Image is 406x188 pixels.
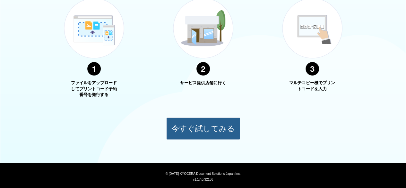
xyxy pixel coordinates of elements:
p: マルチコピー機でプリントコードを入力 [288,80,336,92]
span: v1.17.0.32136 [193,177,213,181]
span: © [DATE] KYOCERA Document Solutions Japan Inc. [166,171,241,175]
button: 今すぐ試してみる [166,117,240,140]
p: サービス提供店舗に行く [179,80,227,86]
p: ファイルをアップロードしてプリントコード予約番号を発行する [70,80,118,98]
